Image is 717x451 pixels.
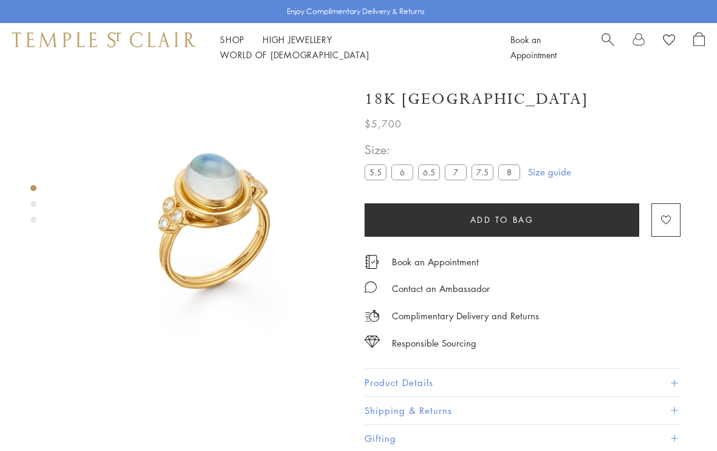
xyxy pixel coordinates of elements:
a: Open Shopping Bag [693,32,705,63]
button: Add to bag [365,203,639,237]
label: 6 [391,164,413,180]
div: Contact an Ambassador [392,281,490,296]
img: icon_sourcing.svg [365,336,380,348]
iframe: Gorgias live chat messenger [656,394,705,439]
img: MessageIcon-01_2.svg [365,281,377,293]
img: R14110-BM8V [79,72,346,339]
p: Complimentary Delivery and Returns [392,308,539,324]
button: Product Details [365,369,681,396]
p: Enjoy Complimentary Delivery & Returns [287,5,425,18]
label: 7.5 [472,164,493,180]
span: Add to bag [470,213,534,226]
span: Size: [365,140,525,160]
label: 5.5 [365,164,386,180]
a: Search [602,32,614,63]
label: 7 [445,164,467,180]
div: Product gallery navigation [30,182,36,232]
button: Shipping & Returns [365,397,681,424]
a: ShopShop [220,33,244,46]
img: icon_delivery.svg [365,308,380,324]
a: View Wishlist [663,32,675,50]
h1: 18K [GEOGRAPHIC_DATA] [365,89,588,110]
nav: Main navigation [220,32,483,63]
span: $5,700 [365,116,402,132]
label: 8 [498,164,520,180]
label: 6.5 [418,164,440,180]
a: World of [DEMOGRAPHIC_DATA]World of [DEMOGRAPHIC_DATA] [220,49,369,61]
a: Book an Appointment [392,255,479,268]
a: Size guide [528,166,571,178]
div: Responsible Sourcing [392,336,476,351]
img: Temple St. Clair [12,32,196,47]
a: High JewelleryHigh Jewellery [262,33,332,46]
img: icon_appointment.svg [365,255,379,269]
a: Book an Appointment [510,33,557,61]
